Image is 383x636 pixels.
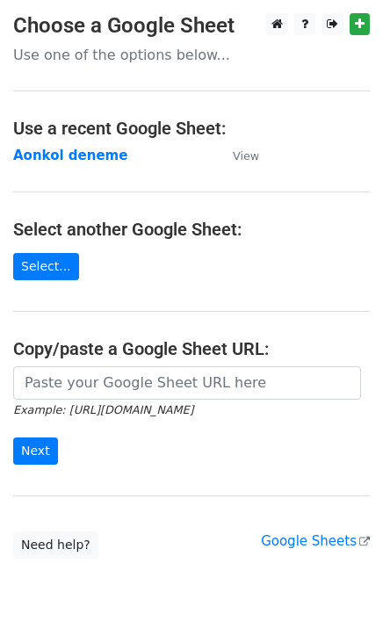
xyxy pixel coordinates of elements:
h4: Use a recent Google Sheet: [13,118,370,139]
h4: Copy/paste a Google Sheet URL: [13,338,370,359]
a: Google Sheets [261,533,370,549]
h4: Select another Google Sheet: [13,219,370,240]
a: Need help? [13,531,98,559]
small: Example: [URL][DOMAIN_NAME] [13,403,193,416]
input: Next [13,437,58,465]
input: Paste your Google Sheet URL here [13,366,361,400]
a: View [215,148,259,163]
a: Aonkol deneme [13,148,127,163]
a: Select... [13,253,79,280]
h3: Choose a Google Sheet [13,13,370,39]
small: View [233,149,259,163]
p: Use one of the options below... [13,46,370,64]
